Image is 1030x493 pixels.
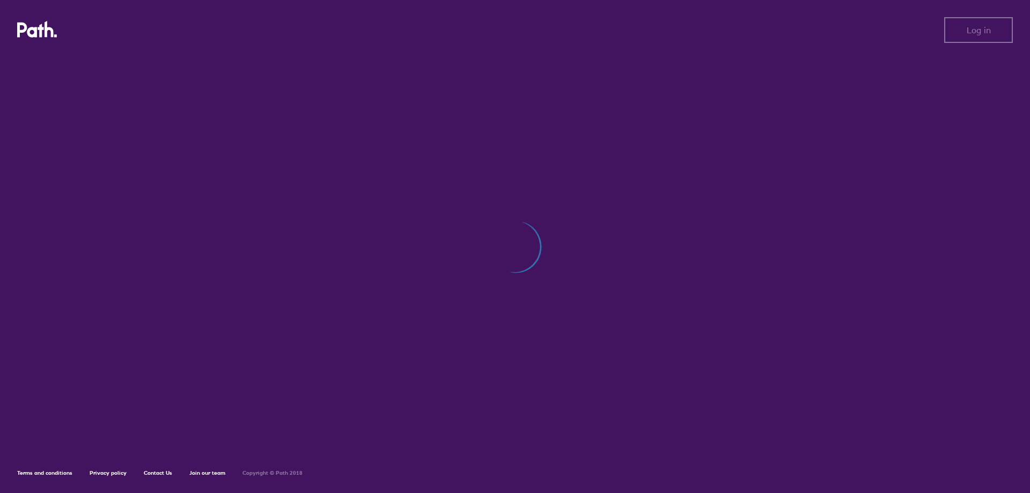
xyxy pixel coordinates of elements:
[189,469,225,476] a: Join our team
[17,469,72,476] a: Terms and conditions
[144,469,172,476] a: Contact Us
[967,25,991,35] span: Log in
[944,17,1013,43] button: Log in
[90,469,127,476] a: Privacy policy
[242,470,303,476] h6: Copyright © Path 2018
